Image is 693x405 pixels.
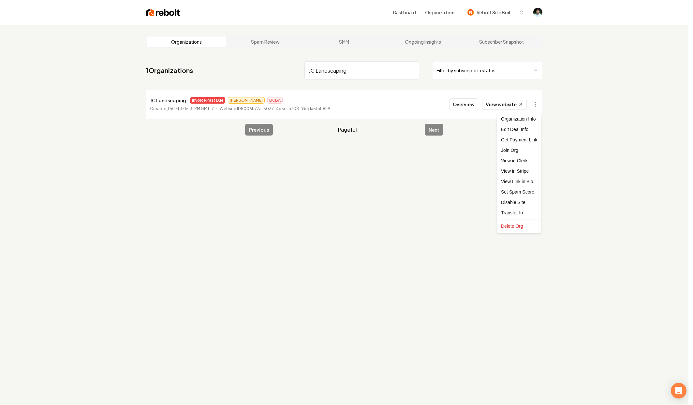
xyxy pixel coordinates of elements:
[498,221,540,231] div: Delete Org
[498,208,540,218] div: Transfer In
[498,176,540,187] a: View Link in Bio
[498,145,540,155] div: Join Org
[498,197,540,208] div: Disable Site
[498,166,540,176] a: View in Stripe
[498,155,540,166] a: View in Clerk
[498,124,540,135] div: Edit Deal Info
[498,135,540,145] div: Get Payment Link
[498,114,540,124] div: Organization Info
[498,187,540,197] div: Set Spam Score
